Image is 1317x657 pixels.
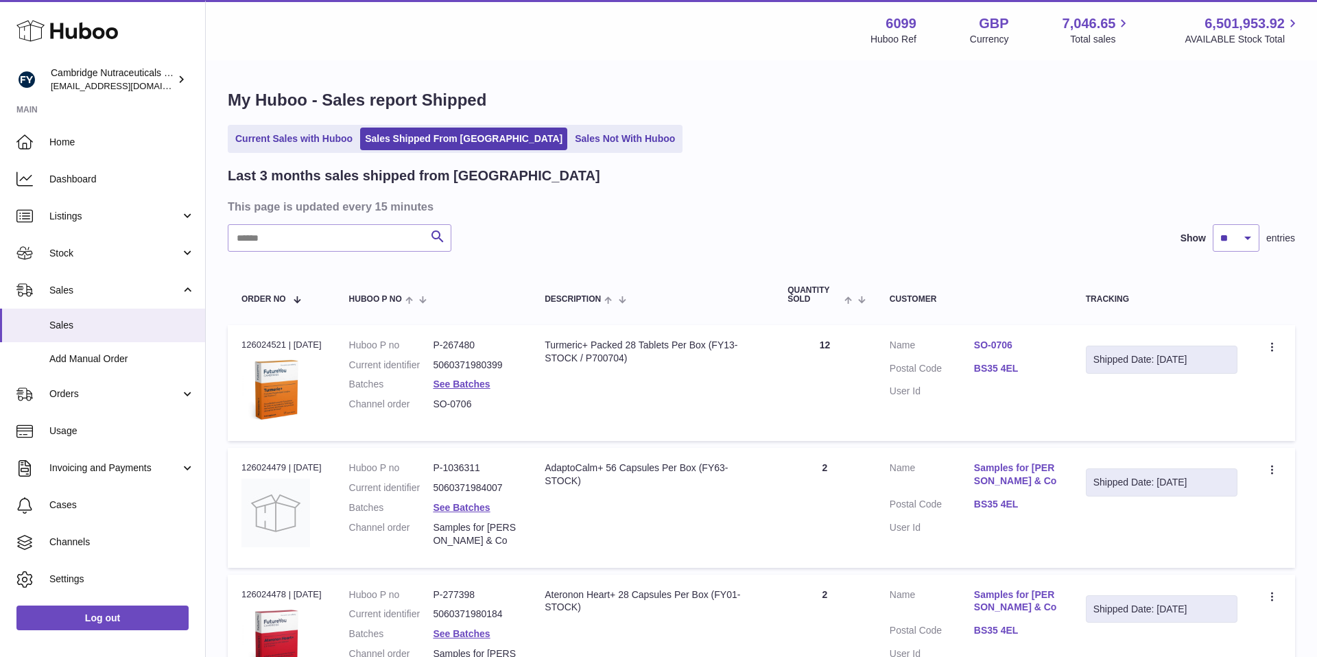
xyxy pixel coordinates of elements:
[1070,33,1131,46] span: Total sales
[49,499,195,512] span: Cases
[1086,295,1237,304] div: Tracking
[241,355,310,424] img: 60991619191506.png
[349,462,434,475] dt: Huboo P no
[349,339,434,352] dt: Huboo P no
[349,359,434,372] dt: Current identifier
[545,588,760,614] div: Ateronon Heart+ 28 Capsules Per Box (FY01-STOCK)
[433,521,517,547] dd: Samples for [PERSON_NAME] & Co
[16,69,37,90] img: huboo@camnutra.com
[433,481,517,494] dd: 5060371984007
[1093,476,1230,489] div: Shipped Date: [DATE]
[433,462,517,475] dd: P-1036311
[241,295,286,304] span: Order No
[1093,603,1230,616] div: Shipped Date: [DATE]
[1063,14,1116,33] span: 7,046.65
[1180,232,1206,245] label: Show
[51,67,174,93] div: Cambridge Nutraceuticals Ltd
[241,462,322,474] div: 126024479 | [DATE]
[545,295,601,304] span: Description
[49,210,180,223] span: Listings
[49,573,195,586] span: Settings
[890,521,974,534] dt: User Id
[886,14,916,33] strong: 6099
[241,339,322,351] div: 126024521 | [DATE]
[16,606,189,630] a: Log out
[890,362,974,379] dt: Postal Code
[349,588,434,601] dt: Huboo P no
[228,89,1295,111] h1: My Huboo - Sales report Shipped
[433,628,490,639] a: See Batches
[349,398,434,411] dt: Channel order
[890,498,974,514] dt: Postal Code
[433,398,517,411] dd: SO-0706
[241,588,322,601] div: 126024478 | [DATE]
[1185,14,1301,46] a: 6,501,953.92 AVAILABLE Stock Total
[774,448,876,567] td: 2
[349,608,434,621] dt: Current identifier
[890,624,974,641] dt: Postal Code
[433,359,517,372] dd: 5060371980399
[241,479,310,547] img: no-photo.jpg
[433,502,490,513] a: See Batches
[49,462,180,475] span: Invoicing and Payments
[349,521,434,547] dt: Channel order
[49,387,180,401] span: Orders
[349,295,402,304] span: Huboo P no
[49,536,195,549] span: Channels
[979,14,1008,33] strong: GBP
[570,128,680,150] a: Sales Not With Huboo
[51,80,202,91] span: [EMAIL_ADDRESS][DOMAIN_NAME]
[349,481,434,494] dt: Current identifier
[349,378,434,391] dt: Batches
[1185,33,1301,46] span: AVAILABLE Stock Total
[974,624,1058,637] a: BS35 4EL
[890,339,974,355] dt: Name
[360,128,567,150] a: Sales Shipped From [GEOGRAPHIC_DATA]
[545,462,760,488] div: AdaptoCalm+ 56 Capsules Per Box (FY63-STOCK)
[1063,14,1132,46] a: 7,046.65 Total sales
[49,284,180,297] span: Sales
[228,167,600,185] h2: Last 3 months sales shipped from [GEOGRAPHIC_DATA]
[974,462,1058,488] a: Samples for [PERSON_NAME] & Co
[1266,232,1295,245] span: entries
[349,628,434,641] dt: Batches
[870,33,916,46] div: Huboo Ref
[890,462,974,491] dt: Name
[49,136,195,149] span: Home
[774,325,876,441] td: 12
[230,128,357,150] a: Current Sales with Huboo
[433,379,490,390] a: See Batches
[433,608,517,621] dd: 5060371980184
[49,173,195,186] span: Dashboard
[974,362,1058,375] a: BS35 4EL
[545,339,760,365] div: Turmeric+ Packed 28 Tablets Per Box (FY13-STOCK / P700704)
[787,286,840,304] span: Quantity Sold
[228,199,1292,214] h3: This page is updated every 15 minutes
[433,339,517,352] dd: P-267480
[1093,353,1230,366] div: Shipped Date: [DATE]
[970,33,1009,46] div: Currency
[49,247,180,260] span: Stock
[49,319,195,332] span: Sales
[49,425,195,438] span: Usage
[49,353,195,366] span: Add Manual Order
[974,588,1058,614] a: Samples for [PERSON_NAME] & Co
[1205,14,1285,33] span: 6,501,953.92
[890,295,1058,304] div: Customer
[974,498,1058,511] a: BS35 4EL
[433,588,517,601] dd: P-277398
[974,339,1058,352] a: SO-0706
[890,588,974,618] dt: Name
[349,501,434,514] dt: Batches
[890,385,974,398] dt: User Id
